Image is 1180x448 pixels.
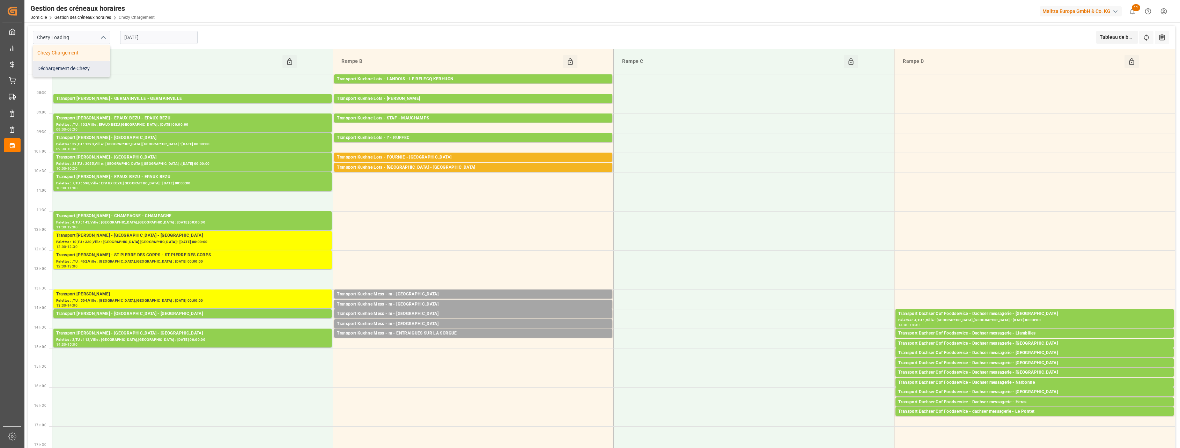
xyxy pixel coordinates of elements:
[337,164,610,171] div: Transport Kuehne Lots - [GEOGRAPHIC_DATA] - [GEOGRAPHIC_DATA]
[1132,4,1140,11] span: 11
[337,321,610,328] div: Transport Kuehne Mess - m - [GEOGRAPHIC_DATA]
[56,102,329,108] div: Palettes : 2,TU : 122,Ville : [GEOGRAPHIC_DATA],[GEOGRAPHIC_DATA] : [DATE] 00:00:00
[66,304,67,307] div: -
[66,167,67,170] div: -
[33,45,110,61] div: Chezy Chargement
[337,298,610,304] div: Palettes : ,TU : 36,Ville : [GEOGRAPHIC_DATA],[GEOGRAPHIC_DATA] : [DATE] 00:00:00
[898,357,1171,362] div: Palettes : 1,TU : 5,Ville : [GEOGRAPHIC_DATA],[GEOGRAPHIC_DATA] : [DATE] 00:00:00
[898,386,1171,392] div: Palettes : 1,TU : 48,Ville : [GEOGRAPHIC_DATA],[GEOGRAPHIC_DATA] : [DATE] 00:00:00
[67,343,78,346] div: 15:00
[34,149,46,153] span: 10 h 00
[337,134,610,141] div: Transport Kuehne Lots - ? - RUFFEC
[898,350,1171,357] div: Transport Dachser Cof Foodservice - Dachser messagerie - [GEOGRAPHIC_DATA]
[34,325,46,329] span: 14 h 30
[337,161,610,167] div: Palettes : ,TU : 75,Ville : [GEOGRAPHIC_DATA],[GEOGRAPHIC_DATA] : [DATE] 00:00:00
[56,310,329,317] div: Transport [PERSON_NAME] - [GEOGRAPHIC_DATA] - [GEOGRAPHIC_DATA]
[898,347,1171,353] div: Palettes : 2,TU : 13,Ville : [GEOGRAPHIC_DATA],[GEOGRAPHIC_DATA] : [DATE] 00:00:00
[56,239,329,245] div: Palettes : 10,TU : 330,Ville : [GEOGRAPHIC_DATA],[GEOGRAPHIC_DATA] : [DATE] 00:00:00
[337,83,610,89] div: Palettes : ,TU : 144,Ville : LE RELECQ KERHUON,[GEOGRAPHIC_DATA] : [DATE] 00:00:00
[337,122,610,128] div: Palettes : 19,TU : 2544,Ville : [PERSON_NAME],[GEOGRAPHIC_DATA] : [DATE] 00:00:00
[56,181,329,186] div: Palettes : 7,TU : 598,Ville : EPAUX BEZU,[GEOGRAPHIC_DATA] : [DATE] 00:00:00
[56,141,329,147] div: Palettes : 39,TU : 1393,Ville : [GEOGRAPHIC_DATA],[GEOGRAPHIC_DATA] : [DATE] 00:00:00
[30,15,47,20] a: Domicile
[56,291,329,298] div: Transport [PERSON_NAME]
[37,110,46,114] span: 09:00
[66,245,67,248] div: -
[898,360,1171,367] div: Transport Dachser Cof Foodservice - Dachser messagerie - [GEOGRAPHIC_DATA]
[1140,3,1156,19] button: Centre d’aide
[67,128,78,131] div: 09:30
[339,55,563,68] div: Rampe B
[34,247,46,251] span: 12 h 30
[898,415,1171,421] div: Palettes : 5,TU : ,Ville : [GEOGRAPHIC_DATA],[GEOGRAPHIC_DATA] : [DATE] 00:00:00
[337,115,610,122] div: Transport Kuehne Lots - STAF - MAUCHAMPS
[898,396,1171,402] div: Palettes : 5,TU : ,Ville : [GEOGRAPHIC_DATA],[GEOGRAPHIC_DATA] : [DATE] 00:00:00
[1042,8,1111,15] font: Melitta Europa GmbH & Co. KG
[56,245,66,248] div: 12:00
[56,128,66,131] div: 09:00
[34,169,46,173] span: 10 h 30
[56,252,329,259] div: Transport [PERSON_NAME] - ST PIERRE DES CORPS - ST PIERRE DES CORPS
[33,31,110,44] input: Type à rechercher/sélectionner
[120,31,198,44] input: JJ-MM-AAAA
[34,228,46,232] span: 12 h 00
[337,95,610,102] div: Transport Kuehne Lots - [PERSON_NAME]
[66,343,67,346] div: -
[909,323,920,326] div: 14:30
[337,308,610,314] div: Palettes : ,TU : 24,Ville : [GEOGRAPHIC_DATA],[GEOGRAPHIC_DATA] : [DATE] 00:00:00
[898,389,1171,396] div: Transport Dachser Cof Foodservice - Dachser messagerie - [GEOGRAPHIC_DATA]
[56,298,329,304] div: Palettes : ,TU : 504,Ville : [GEOGRAPHIC_DATA],[GEOGRAPHIC_DATA] : [DATE] 00:00:00
[67,186,78,190] div: 11:00
[56,134,329,141] div: Transport [PERSON_NAME] - [GEOGRAPHIC_DATA]
[67,147,78,150] div: 10:00
[34,365,46,368] span: 15 h 30
[337,76,610,83] div: Transport Kuehne Lots - LANDOIS - LE RELECQ KERHUON
[34,286,46,290] span: 13 h 30
[337,337,610,343] div: Palettes : ,TU : 74,Ville : ENTRAIGUES SUR LA SORGUE,[GEOGRAPHIC_DATA] : [DATE] 00:00:00
[898,408,1171,415] div: Transport Dachser Cof Foodservice - dachser messagerie - Le Pontet
[34,443,46,447] span: 17 h 30
[66,265,67,268] div: -
[337,102,610,108] div: Palettes : 3,TU : 251,Ville : [PERSON_NAME],[GEOGRAPHIC_DATA] : [DATE] 00:00:00
[898,399,1171,406] div: Transport Dachser Cof Foodservice - Dachser messagerie - Heras
[37,208,46,212] span: 11:30
[34,306,46,310] span: 14 h 00
[34,384,46,388] span: 16 h 00
[66,226,67,229] div: -
[619,55,843,68] div: Rampe C
[66,147,67,150] div: -
[56,232,329,239] div: Transport [PERSON_NAME] - [GEOGRAPHIC_DATA] - [GEOGRAPHIC_DATA]
[908,323,909,326] div: -
[67,304,78,307] div: 14:00
[337,317,610,323] div: Palettes : ,TU : 8,Ville : [GEOGRAPHIC_DATA],[GEOGRAPHIC_DATA] : [DATE] 00:00:00
[56,186,66,190] div: 10:30
[54,15,111,20] a: Gestion des créneaux horaires
[34,267,46,271] span: 13 h 00
[56,161,329,167] div: Palettes : 28,TU : 2055,Ville : [GEOGRAPHIC_DATA],[GEOGRAPHIC_DATA] : [DATE] 00:00:00
[37,130,46,134] span: 09:30
[56,265,66,268] div: 12:30
[1124,3,1140,19] button: Afficher 11 nouvelles notifications
[56,304,66,307] div: 13:30
[30,3,155,14] div: Gestion des créneaux horaires
[898,406,1171,412] div: Palettes : 1,TU : 40,Ville : [GEOGRAPHIC_DATA],[GEOGRAPHIC_DATA] : [DATE] 00:00:00
[898,330,1171,337] div: Transport Dachser Cof Foodservice - Dachser messagerie - Llambilles
[56,343,66,346] div: 14:30
[58,55,282,68] div: Rampe A
[1100,34,1136,40] font: Tableau de bord
[337,291,610,298] div: Transport Kuehne Mess - m - [GEOGRAPHIC_DATA]
[56,259,329,265] div: Palettes : ,TU : 462,Ville : [GEOGRAPHIC_DATA],[GEOGRAPHIC_DATA] : [DATE] 00:00:00
[67,226,78,229] div: 12:00
[56,174,329,181] div: Transport [PERSON_NAME] - EPAUX BEZU - EPAUX BEZU
[33,61,110,76] div: Déchargement de Chezy
[34,345,46,349] span: 15 h 00
[56,167,66,170] div: 10:00
[56,337,329,343] div: Palettes : 2,TU : 112,Ville : [GEOGRAPHIC_DATA],[GEOGRAPHIC_DATA] : [DATE] 00:00:00
[337,154,610,161] div: Transport Kuehne Lots - FOURNIE - [GEOGRAPHIC_DATA]
[898,340,1171,347] div: Transport Dachser Cof Foodservice - Dachser messagerie - [GEOGRAPHIC_DATA]
[56,330,329,337] div: Transport [PERSON_NAME] - [GEOGRAPHIC_DATA] - [GEOGRAPHIC_DATA]
[898,367,1171,373] div: Palettes : 1,TU : 11,Ville : Calella,[GEOGRAPHIC_DATA] : [DATE] 00:00:00
[56,220,329,226] div: Palettes : 4,TU : 143,Ville : [GEOGRAPHIC_DATA],[GEOGRAPHIC_DATA] : [DATE] 00:00:00
[56,147,66,150] div: 09:30
[898,310,1171,317] div: Transport Dachser Cof Foodservice - Dachser messagerie - [GEOGRAPHIC_DATA]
